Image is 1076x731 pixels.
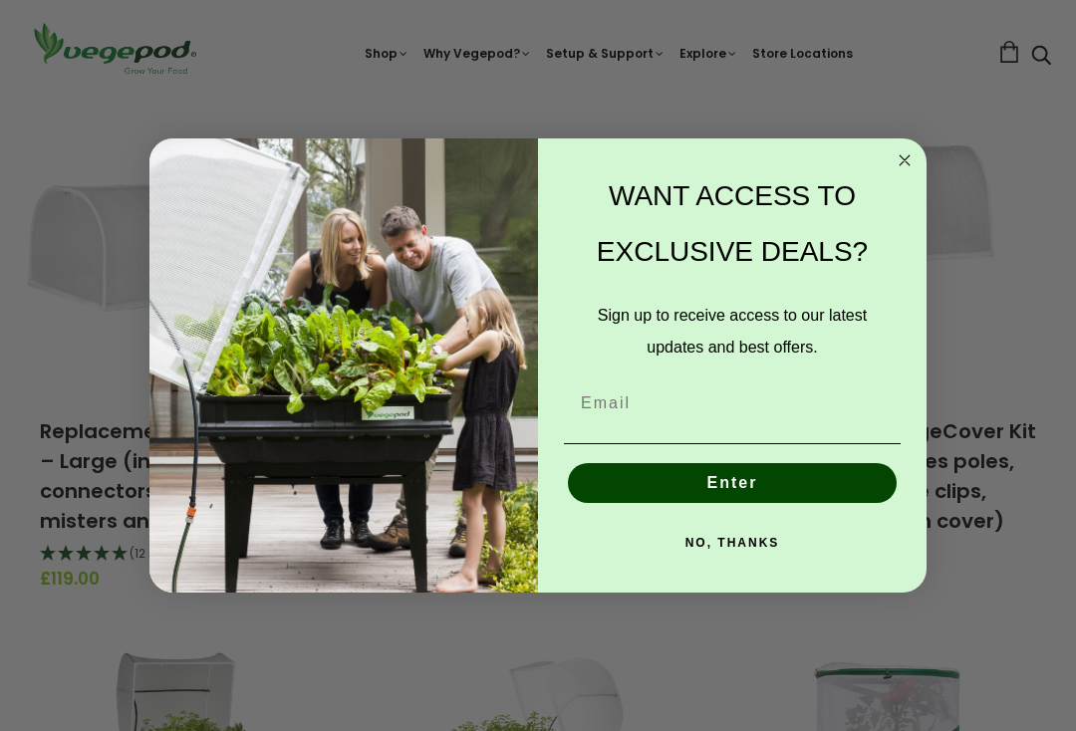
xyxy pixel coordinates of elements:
button: Enter [568,463,897,503]
input: Email [564,383,901,423]
button: NO, THANKS [564,523,901,563]
button: Close dialog [893,148,917,172]
span: Sign up to receive access to our latest updates and best offers. [598,307,867,356]
img: e9d03583-1bb1-490f-ad29-36751b3212ff.jpeg [149,138,538,594]
span: WANT ACCESS TO EXCLUSIVE DEALS? [597,180,868,267]
img: underline [564,443,901,444]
